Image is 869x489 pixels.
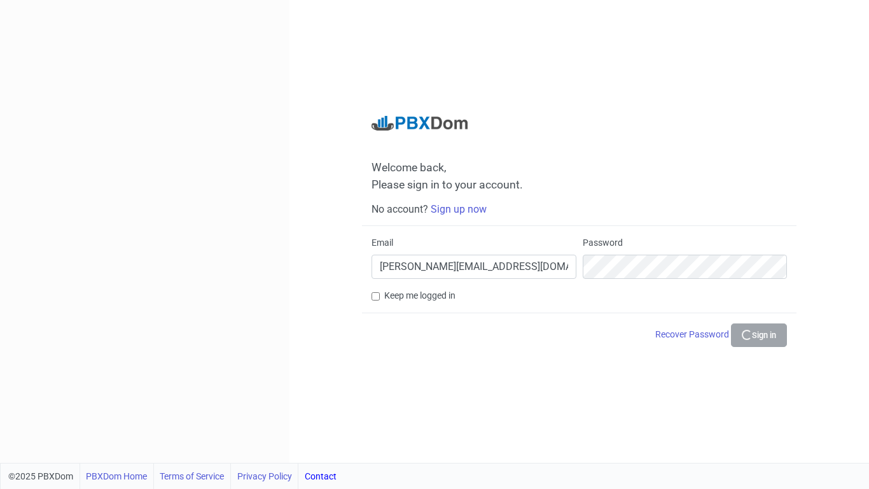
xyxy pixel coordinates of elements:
a: Terms of Service [160,464,224,489]
span: Welcome back, [372,161,787,174]
a: Recover Password [655,329,731,339]
span: Please sign in to your account. [372,178,523,191]
label: Password [583,236,623,250]
label: Keep me logged in [384,289,455,302]
div: ©2025 PBXDom [8,464,337,489]
a: PBXDom Home [86,464,147,489]
label: Email [372,236,393,250]
input: Email here... [372,255,576,279]
button: Sign in [731,323,787,347]
h6: No account? [372,203,787,215]
a: Sign up now [431,203,487,215]
a: Privacy Policy [237,464,292,489]
a: Contact [305,464,337,489]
